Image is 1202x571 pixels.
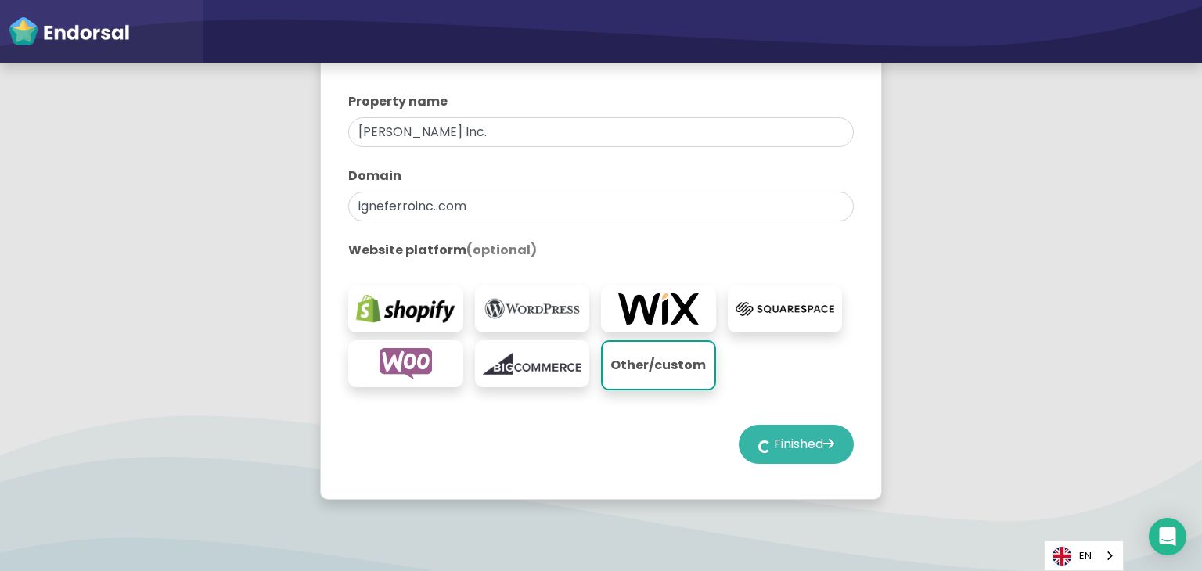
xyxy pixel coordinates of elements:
[1149,518,1186,555] div: Open Intercom Messenger
[739,425,854,464] button: Finished
[8,16,130,47] img: endorsal-logo-white@2x.png
[483,293,582,325] img: wordpress.org-logo.png
[610,350,707,381] p: Other/custom
[348,92,854,111] label: Property name
[348,241,854,260] label: Website platform
[356,293,455,325] img: shopify.com-logo.png
[736,293,835,325] img: squarespace.com-logo.png
[1044,540,1124,571] div: Language
[466,241,537,259] span: (optional)
[348,192,854,221] input: eg. websitename.com
[609,293,708,325] img: wix.com-logo.png
[356,348,455,379] img: woocommerce.com-logo.png
[1045,541,1123,570] a: EN
[1044,540,1124,571] aside: Language selected: English
[348,167,854,185] label: Domain
[483,348,582,379] img: bigcommerce.com-logo.png
[348,117,854,147] input: eg. My Website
